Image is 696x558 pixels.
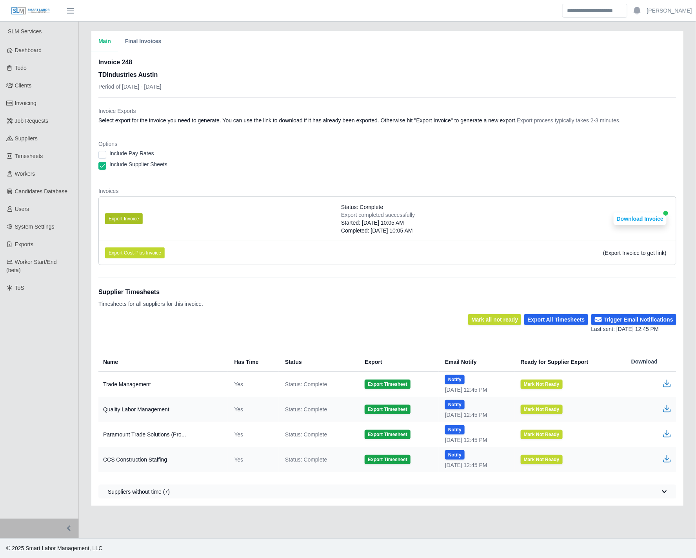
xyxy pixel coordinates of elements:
button: Notify [445,375,465,384]
span: Status: Complete [341,203,383,211]
th: Download [625,352,676,372]
label: Include Supplier Sheets [109,160,167,168]
div: [DATE] 12:45 PM [445,386,508,394]
button: Mark Not Ready [521,455,563,464]
span: Workers [15,171,35,177]
button: Notify [445,400,465,409]
div: Last sent: [DATE] 12:45 PM [591,325,676,333]
h3: TDIndustries Austin [98,70,162,80]
span: Dashboard [15,47,42,53]
td: Yes [228,422,279,447]
button: Suppliers without time (7) [98,485,676,499]
a: Download Invoice [614,216,667,222]
th: Email Notify [439,352,514,372]
span: Job Requests [15,118,49,124]
img: SLM Logo [11,7,50,15]
th: Export [358,352,439,372]
button: Mark Not Ready [521,380,563,389]
span: © 2025 Smart Labor Management, LLC [6,545,102,551]
button: Export Timesheet [365,430,410,439]
p: Timesheets for all suppliers for this invoice. [98,300,203,308]
td: Paramount Trade Solutions (Pro... [98,422,228,447]
th: Name [98,352,228,372]
div: [DATE] 12:45 PM [445,461,508,469]
button: Export Timesheet [365,405,410,414]
span: Todo [15,65,27,71]
span: (Export Invoice to get link) [603,250,667,256]
td: CCS Construction Staffing [98,447,228,472]
div: Export completed successfully [341,211,415,219]
span: Status: Complete [285,431,327,438]
span: Status: Complete [285,405,327,413]
span: Status: Complete [285,456,327,463]
th: Has Time [228,352,279,372]
a: [PERSON_NAME] [647,7,692,15]
div: Completed: [DATE] 10:05 AM [341,227,415,234]
td: Trade Management [98,372,228,397]
span: Export process typically takes 2-3 minutes. [517,117,621,124]
button: Export Timesheet [365,380,410,389]
button: Main [91,31,118,52]
span: Worker Start/End (beta) [6,259,57,273]
span: Exports [15,241,33,247]
dt: Options [98,140,676,148]
span: Status: Complete [285,380,327,388]
div: [DATE] 12:45 PM [445,411,508,419]
p: Period of [DATE] - [DATE] [98,83,162,91]
span: Users [15,206,29,212]
span: ToS [15,285,24,291]
dt: Invoice Exports [98,107,676,115]
div: [DATE] 12:45 PM [445,436,508,444]
th: Ready for Supplier Export [514,352,625,372]
td: Yes [228,372,279,397]
button: Export Cost-Plus Invoice [105,247,165,258]
span: Candidates Database [15,188,68,194]
span: System Settings [15,224,55,230]
th: Status [279,352,358,372]
span: Clients [15,82,32,89]
h1: Supplier Timesheets [98,287,203,297]
td: Yes [228,397,279,422]
label: Include Pay Rates [109,149,154,157]
span: SLM Services [8,28,42,35]
td: Quality Labor Management [98,397,228,422]
h2: Invoice 248 [98,58,162,67]
button: Download Invoice [614,213,667,225]
button: Notify [445,425,465,434]
div: Started: [DATE] 10:05 AM [341,219,415,227]
button: Export Timesheet [365,455,410,464]
span: Suppliers without time (7) [108,488,170,496]
span: Suppliers [15,135,38,142]
button: Export All Timesheets [524,314,588,325]
button: Export Invoice [105,213,143,224]
span: Invoicing [15,100,36,106]
dd: Select export for the invoice you need to generate. You can use the link to download if it has al... [98,116,676,124]
span: Timesheets [15,153,43,159]
dt: Invoices [98,187,676,195]
button: Trigger Email Notifications [591,314,676,325]
button: Mark Not Ready [521,405,563,414]
input: Search [562,4,627,18]
button: Mark all not ready [468,314,521,325]
button: Final Invoices [118,31,169,52]
td: Yes [228,447,279,472]
button: Notify [445,450,465,460]
button: Mark Not Ready [521,430,563,439]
